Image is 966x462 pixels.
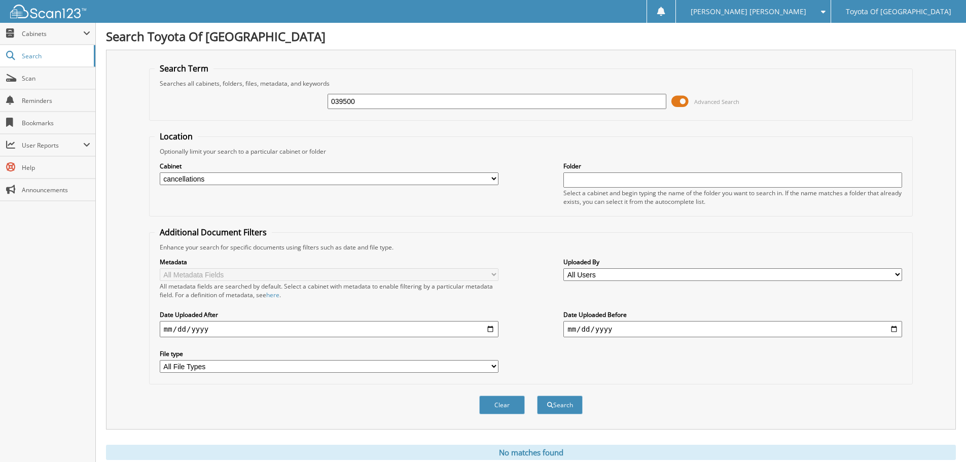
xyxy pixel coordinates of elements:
[155,243,907,252] div: Enhance your search for specific documents using filters such as date and file type.
[563,189,902,206] div: Select a cabinet and begin typing the name of the folder you want to search in. If the name match...
[22,186,90,194] span: Announcements
[160,310,498,319] label: Date Uploaded After
[537,396,583,414] button: Search
[22,52,89,60] span: Search
[266,291,279,299] a: here
[691,9,806,15] span: [PERSON_NAME] [PERSON_NAME]
[160,321,498,337] input: start
[22,163,90,172] span: Help
[22,74,90,83] span: Scan
[22,29,83,38] span: Cabinets
[22,141,83,150] span: User Reports
[22,96,90,105] span: Reminders
[160,162,498,170] label: Cabinet
[160,282,498,299] div: All metadata fields are searched by default. Select a cabinet with metadata to enable filtering b...
[155,227,272,238] legend: Additional Document Filters
[155,147,907,156] div: Optionally limit your search to a particular cabinet or folder
[22,119,90,127] span: Bookmarks
[479,396,525,414] button: Clear
[155,131,198,142] legend: Location
[846,9,951,15] span: Toyota Of [GEOGRAPHIC_DATA]
[155,63,213,74] legend: Search Term
[694,98,739,105] span: Advanced Search
[160,349,498,358] label: File type
[563,258,902,266] label: Uploaded By
[106,445,956,460] div: No matches found
[106,28,956,45] h1: Search Toyota Of [GEOGRAPHIC_DATA]
[160,258,498,266] label: Metadata
[563,162,902,170] label: Folder
[155,79,907,88] div: Searches all cabinets, folders, files, metadata, and keywords
[563,321,902,337] input: end
[563,310,902,319] label: Date Uploaded Before
[10,5,86,18] img: scan123-logo-white.svg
